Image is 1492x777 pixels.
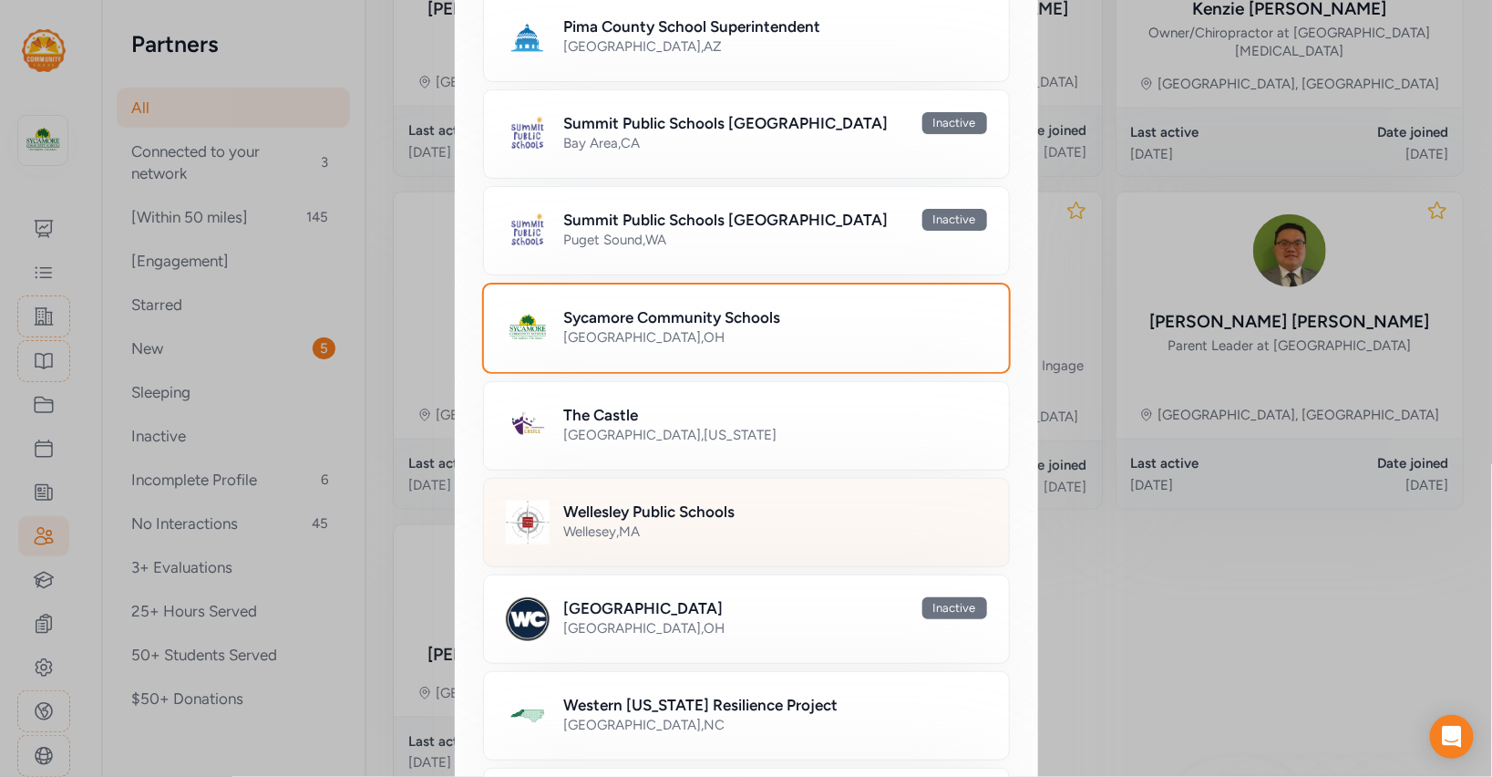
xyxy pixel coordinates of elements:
h2: Pima County School Superintendent [564,16,821,37]
div: [GEOGRAPHIC_DATA] , OH [564,328,987,347]
div: [GEOGRAPHIC_DATA] , [US_STATE] [564,426,987,444]
h2: Summit Public Schools [GEOGRAPHIC_DATA] [564,209,889,231]
h2: Wellesley Public Schools [564,501,736,523]
div: [GEOGRAPHIC_DATA] , AZ [564,37,987,56]
div: Wellesey , MA [564,523,987,541]
div: Inactive [922,597,987,619]
img: Logo [506,209,550,253]
h2: [GEOGRAPHIC_DATA] [564,597,724,619]
img: Logo [506,501,550,544]
h2: Summit Public Schools [GEOGRAPHIC_DATA] [564,112,889,134]
div: Puget Sound , WA [564,231,987,249]
div: [GEOGRAPHIC_DATA] , OH [564,619,987,637]
img: Logo [506,404,550,448]
h2: Western [US_STATE] Resilience Project [564,694,839,716]
div: Inactive [922,112,987,134]
div: [GEOGRAPHIC_DATA] , NC [564,716,987,734]
div: Inactive [922,209,987,231]
img: Logo [506,16,550,59]
div: Bay Area , CA [564,134,987,152]
img: Logo [506,597,550,641]
div: Open Intercom Messenger [1430,715,1474,759]
h2: Sycamore Community Schools [564,306,781,328]
img: Logo [506,306,550,350]
img: Logo [506,112,550,156]
img: Logo [506,694,550,738]
h2: The Castle [564,404,639,426]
